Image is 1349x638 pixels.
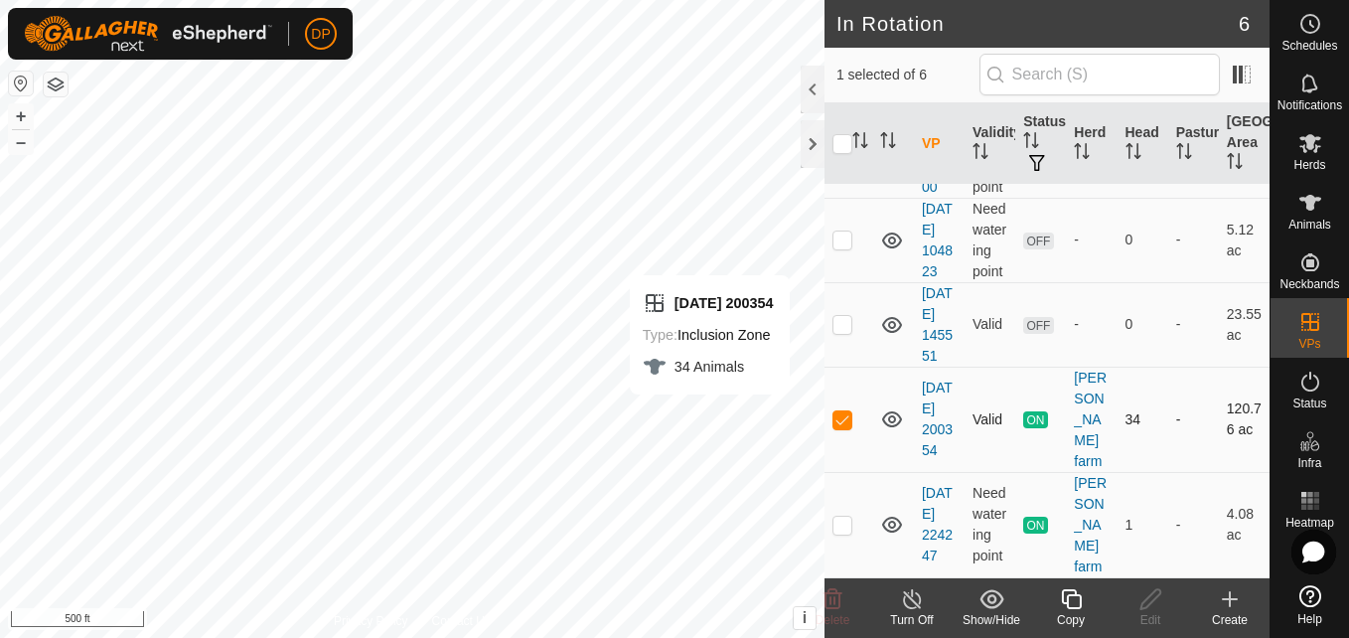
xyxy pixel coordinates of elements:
[922,285,953,364] a: [DATE] 145551
[1297,613,1322,625] span: Help
[643,291,774,315] div: [DATE] 200354
[1176,146,1192,162] p-sorticon: Activate to sort
[1281,40,1337,52] span: Schedules
[9,104,33,128] button: +
[1219,367,1270,472] td: 120.76 ac
[24,16,272,52] img: Gallagher Logo
[1074,473,1109,577] div: [PERSON_NAME] farm
[1168,198,1219,282] td: -
[1118,282,1168,367] td: 0
[1118,472,1168,577] td: 1
[1031,611,1111,629] div: Copy
[922,380,953,458] a: [DATE] 200354
[1118,367,1168,472] td: 34
[922,485,953,563] a: [DATE] 224247
[1023,135,1039,151] p-sorticon: Activate to sort
[922,201,953,279] a: [DATE] 104823
[880,135,896,151] p-sorticon: Activate to sort
[1239,9,1250,39] span: 6
[9,130,33,154] button: –
[836,65,979,85] span: 1 selected of 6
[1293,159,1325,171] span: Herds
[1074,314,1109,335] div: -
[1279,278,1339,290] span: Neckbands
[816,613,850,627] span: Delete
[1074,368,1109,472] div: [PERSON_NAME] farm
[432,612,491,630] a: Contact Us
[872,611,952,629] div: Turn Off
[311,24,330,45] span: DP
[979,54,1220,95] input: Search (S)
[1292,398,1326,409] span: Status
[836,12,1239,36] h2: In Rotation
[1277,99,1342,111] span: Notifications
[1219,472,1270,577] td: 4.08 ac
[1219,282,1270,367] td: 23.55 ac
[1168,103,1219,185] th: Pasture
[1023,411,1047,428] span: ON
[973,146,988,162] p-sorticon: Activate to sort
[1271,577,1349,633] a: Help
[1168,282,1219,367] td: -
[1190,611,1270,629] div: Create
[643,323,774,347] div: Inclusion Zone
[852,135,868,151] p-sorticon: Activate to sort
[965,472,1015,577] td: Need watering point
[643,355,774,379] div: 34 Animals
[9,72,33,95] button: Reset Map
[965,367,1015,472] td: Valid
[1285,517,1334,529] span: Heatmap
[965,282,1015,367] td: Valid
[1288,219,1331,231] span: Animals
[334,612,408,630] a: Privacy Policy
[965,103,1015,185] th: Validity
[44,73,68,96] button: Map Layers
[1066,103,1117,185] th: Herd
[1219,103,1270,185] th: [GEOGRAPHIC_DATA] Area
[1168,472,1219,577] td: -
[1168,367,1219,472] td: -
[1023,317,1053,334] span: OFF
[1111,611,1190,629] div: Edit
[1219,198,1270,282] td: 5.12 ac
[1227,156,1243,172] p-sorticon: Activate to sort
[914,103,965,185] th: VP
[1074,230,1109,250] div: -
[794,607,816,629] button: i
[1118,198,1168,282] td: 0
[922,116,953,195] a: [DATE] 192000
[1023,233,1053,249] span: OFF
[1125,146,1141,162] p-sorticon: Activate to sort
[1074,146,1090,162] p-sorticon: Activate to sort
[952,611,1031,629] div: Show/Hide
[1297,457,1321,469] span: Infra
[1298,338,1320,350] span: VPs
[1015,103,1066,185] th: Status
[1023,517,1047,534] span: ON
[803,609,807,626] span: i
[643,327,677,343] label: Type:
[1118,103,1168,185] th: Head
[965,198,1015,282] td: Need watering point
